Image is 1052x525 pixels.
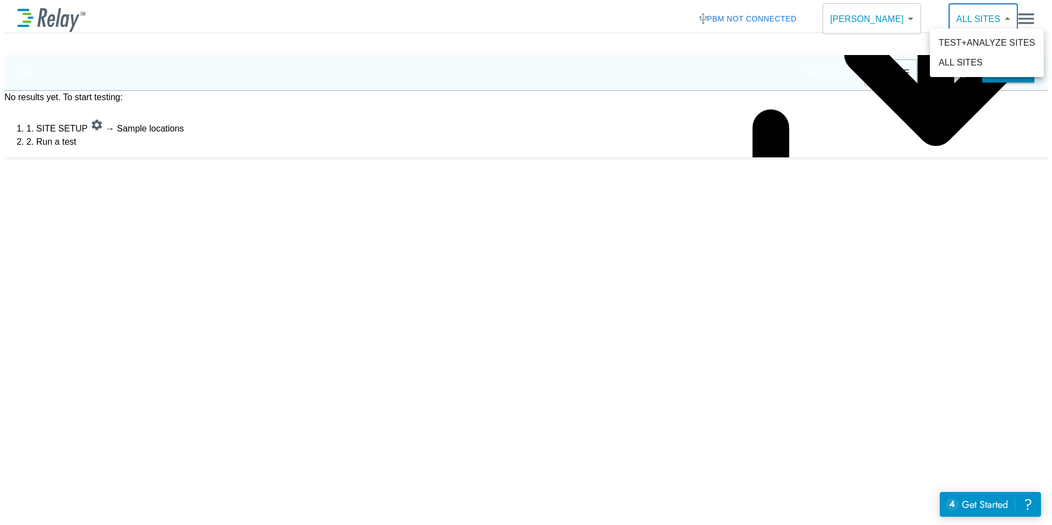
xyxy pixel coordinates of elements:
li: TEST+ANALYZE SITES [930,33,1044,53]
li: ALL SITES [930,53,1044,73]
iframe: Resource center [940,492,1041,517]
